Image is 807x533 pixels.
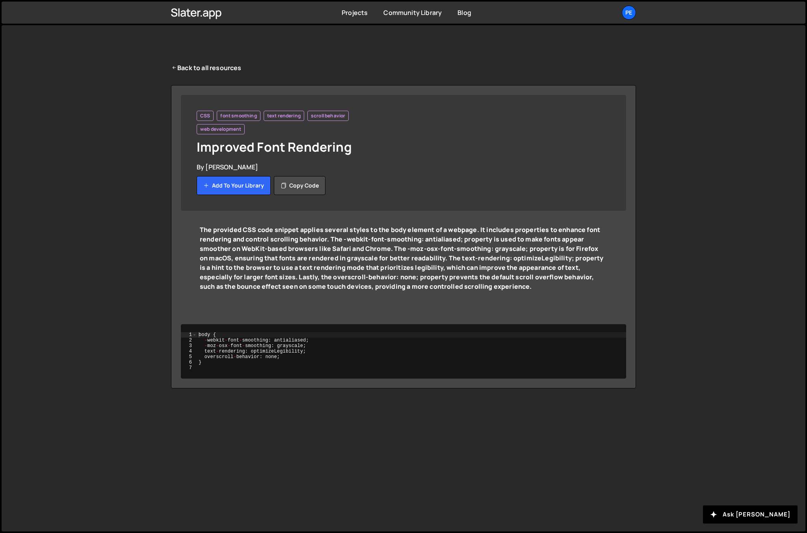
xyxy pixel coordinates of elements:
button: Copy code [274,176,325,195]
a: Projects [342,8,368,17]
div: 5 [181,354,197,360]
strong: The provided CSS code snippet applies several styles to the body element of a webpage. It include... [200,225,603,291]
a: Blog [457,8,471,17]
span: font smoothing [220,113,257,119]
div: 6 [181,360,197,365]
span: scroll behavior [311,113,345,119]
div: 2 [181,338,197,343]
div: 4 [181,349,197,354]
button: Ask [PERSON_NAME] [703,505,798,524]
a: Pe [622,6,636,20]
div: By [PERSON_NAME] [197,163,396,171]
a: Back to all resources [171,63,242,72]
h1: Improved Font Rendering [197,139,396,155]
span: web development [200,126,241,132]
div: 1 [181,332,197,338]
button: Add to your library [197,176,271,195]
div: 7 [181,365,197,371]
a: Community Library [383,8,442,17]
span: CSS [200,113,210,119]
div: 3 [181,343,197,349]
span: text rendering [267,113,301,119]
